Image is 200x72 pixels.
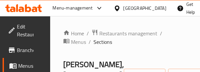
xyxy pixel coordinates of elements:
[18,62,33,70] span: Menus
[3,19,40,42] a: Edit Restaurant
[160,29,162,37] li: /
[63,29,187,46] nav: breadcrumb
[93,38,112,46] span: Sections
[63,29,84,37] a: Home
[3,42,40,58] a: Branches
[71,38,86,46] span: Menus
[99,29,157,37] span: Restaurants management
[89,38,91,46] li: /
[63,38,86,46] a: Menus
[17,23,35,38] span: Edit Restaurant
[17,46,35,54] span: Branches
[52,4,93,12] div: Menu-management
[87,29,89,37] li: /
[123,5,166,12] div: [GEOGRAPHIC_DATA]
[92,29,157,38] a: Restaurants management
